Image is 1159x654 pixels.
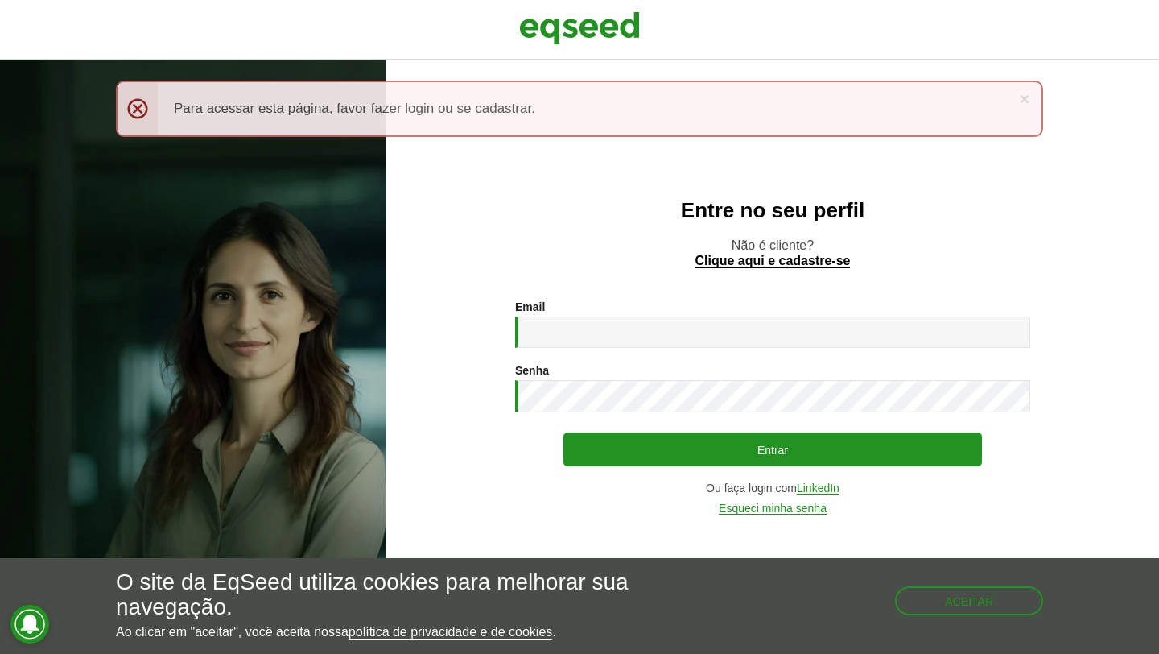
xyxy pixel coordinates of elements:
img: EqSeed Logo [519,8,640,48]
button: Aceitar [895,586,1043,615]
div: Ou faça login com [515,482,1030,495]
a: × [1020,90,1029,107]
h5: O site da EqSeed utiliza cookies para melhorar sua navegação. [116,570,672,620]
a: Clique aqui e cadastre-se [695,255,851,268]
a: Esqueci minha senha [719,503,827,515]
p: Ao clicar em "aceitar", você aceita nossa . [116,624,672,640]
label: Senha [515,365,549,376]
button: Entrar [563,433,982,466]
a: LinkedIn [797,482,839,495]
a: política de privacidade e de cookies [349,626,553,640]
h2: Entre no seu perfil [419,199,1127,222]
p: Não é cliente? [419,238,1127,268]
label: Email [515,301,545,313]
div: Para acessar esta página, favor fazer login ou se cadastrar. [116,81,1043,137]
